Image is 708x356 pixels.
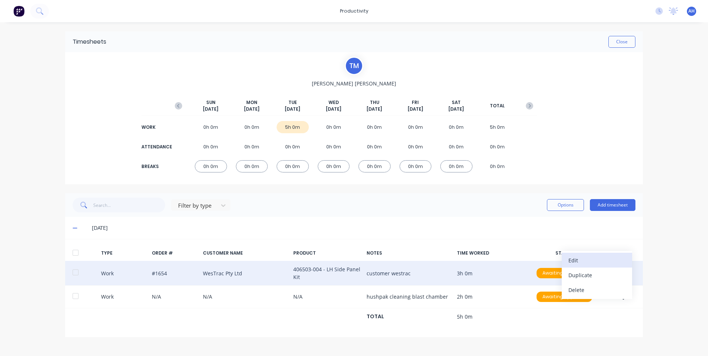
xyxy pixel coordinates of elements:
div: NOTES [367,250,451,256]
div: Delete [568,285,625,295]
span: WED [328,99,339,106]
div: ORDER # [152,250,197,256]
div: 0h 0m [440,141,472,153]
span: [DATE] [408,106,423,112]
div: 0h 0m [195,141,227,153]
div: 0h 0m [358,141,391,153]
div: 0h 0m [481,160,514,172]
div: Awaiting Approval [537,292,592,302]
span: SUN [206,99,216,106]
div: TYPE [101,250,146,256]
span: MON [246,99,257,106]
div: 0h 0m [236,141,268,153]
span: SAT [452,99,461,106]
span: [DATE] [367,106,382,112]
span: [DATE] [326,106,341,112]
div: 0h 0m [440,160,472,172]
div: 5h 0m [481,121,514,133]
button: Add timesheet [590,199,635,211]
div: STATUS [531,250,598,256]
div: 0h 0m [318,160,350,172]
span: AH [688,8,695,14]
div: 0h 0m [440,121,472,133]
span: [DATE] [244,106,260,112]
span: [PERSON_NAME] [PERSON_NAME] [312,80,396,87]
span: FRI [412,99,419,106]
div: 0h 0m [400,141,432,153]
div: 0h 0m [277,160,309,172]
button: Options [547,199,584,211]
span: [DATE] [203,106,218,112]
span: TOTAL [490,103,505,109]
span: THU [370,99,379,106]
div: 0h 0m [400,160,432,172]
div: 0h 0m [481,141,514,153]
img: Factory [13,6,24,17]
div: Duplicate [568,270,625,281]
div: ATTENDANCE [141,144,171,150]
span: TUE [288,99,297,106]
button: Close [608,36,635,48]
div: 0h 0m [318,121,350,133]
div: 5h 0m [277,121,309,133]
div: Awaiting Approval [537,268,592,278]
div: 0h 0m [277,141,309,153]
span: [DATE] [285,106,300,112]
div: PRODUCT [293,250,361,256]
div: 0h 0m [400,121,432,133]
div: [DATE] [92,224,635,232]
div: Edit [568,255,625,266]
div: productivity [336,6,372,17]
div: 0h 0m [236,121,268,133]
div: 0h 0m [358,121,391,133]
span: [DATE] [448,106,464,112]
div: 0h 0m [358,160,391,172]
div: Timesheets [73,37,106,46]
div: 0h 0m [236,160,268,172]
div: WORK [141,124,171,131]
div: 0h 0m [318,141,350,153]
div: 0h 0m [195,160,227,172]
div: 0h 0m [195,121,227,133]
div: CUSTOMER NAME [203,250,287,256]
input: Search... [93,198,166,212]
div: TIME WORKED [457,250,524,256]
div: T M [345,57,363,75]
div: BREAKS [141,163,171,170]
